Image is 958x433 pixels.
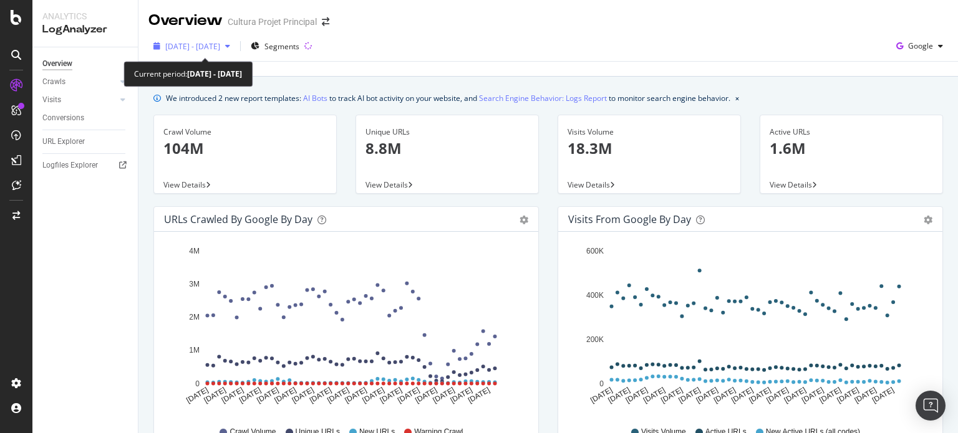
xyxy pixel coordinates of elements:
div: Unique URLs [365,126,529,138]
b: [DATE] - [DATE] [187,69,242,79]
text: [DATE] [379,386,404,405]
div: Open Intercom Messenger [916,391,946,421]
div: URL Explorer [42,135,85,148]
p: 8.8M [365,138,529,159]
span: View Details [365,179,408,190]
div: Crawl Volume [163,126,327,138]
a: AI Bots [303,92,327,105]
text: [DATE] [255,386,280,405]
text: [DATE] [203,386,228,405]
text: [DATE] [467,386,491,405]
div: URLs Crawled by Google by day [164,213,312,226]
div: Crawls [42,75,65,88]
span: View Details [163,179,206,190]
text: [DATE] [396,386,421,405]
text: [DATE] [747,386,772,405]
text: [DATE] [853,386,878,405]
a: URL Explorer [42,135,129,148]
text: [DATE] [432,386,457,405]
div: info banner [153,92,943,105]
div: Visits Volume [568,126,731,138]
div: Conversions [42,112,84,125]
span: Segments [264,41,299,52]
span: [DATE] - [DATE] [165,41,220,52]
text: [DATE] [220,386,245,405]
div: Overview [148,10,223,31]
text: 200K [586,335,604,344]
div: gear [924,216,932,224]
text: [DATE] [871,386,896,405]
button: Google [891,36,948,56]
div: Active URLs [770,126,933,138]
text: [DATE] [361,386,386,405]
text: 1M [189,346,200,355]
div: Visits [42,93,61,107]
div: We introduced 2 new report templates: to track AI bot activity on your website, and to monitor se... [166,92,730,105]
p: 18.3M [568,138,731,159]
text: [DATE] [765,386,790,405]
text: 2M [189,313,200,321]
div: Logfiles Explorer [42,159,98,172]
div: LogAnalyzer [42,22,128,37]
a: Overview [42,57,129,70]
p: 104M [163,138,327,159]
a: Logfiles Explorer [42,159,129,172]
a: Conversions [42,112,129,125]
button: close banner [732,89,742,107]
div: gear [520,216,528,224]
div: Analytics [42,10,128,22]
p: 1.6M [770,138,933,159]
text: [DATE] [273,386,298,405]
div: Overview [42,57,72,70]
text: [DATE] [818,386,843,405]
text: 600K [586,247,604,255]
span: View Details [568,179,610,190]
text: 0 [599,379,604,388]
text: [DATE] [800,386,825,405]
text: [DATE] [836,386,861,405]
text: [DATE] [695,386,720,405]
text: [DATE] [783,386,808,405]
span: Google [908,40,933,51]
text: [DATE] [291,386,316,405]
div: Visits from Google by day [568,213,691,226]
text: 400K [586,291,604,300]
text: [DATE] [607,386,632,405]
button: Segments [246,36,304,56]
div: arrow-right-arrow-left [322,17,329,26]
div: Current period: [134,67,242,81]
text: 0 [195,379,200,388]
text: [DATE] [414,386,438,405]
text: [DATE] [659,386,684,405]
a: Visits [42,93,117,107]
svg: A chart. [164,242,524,415]
span: View Details [770,179,812,190]
text: 3M [189,280,200,288]
text: [DATE] [624,386,649,405]
text: 4M [189,247,200,255]
text: [DATE] [238,386,263,405]
text: [DATE] [308,386,333,405]
a: Search Engine Behavior: Logs Report [479,92,607,105]
text: [DATE] [343,386,368,405]
div: Cultura Projet Principal [228,16,317,28]
text: [DATE] [712,386,737,405]
a: Crawls [42,75,117,88]
text: [DATE] [449,386,474,405]
text: [DATE] [589,386,614,405]
button: [DATE] - [DATE] [148,36,235,56]
svg: A chart. [568,242,928,415]
text: [DATE] [185,386,210,405]
text: [DATE] [326,386,351,405]
text: [DATE] [730,386,755,405]
text: [DATE] [677,386,702,405]
text: [DATE] [642,386,667,405]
